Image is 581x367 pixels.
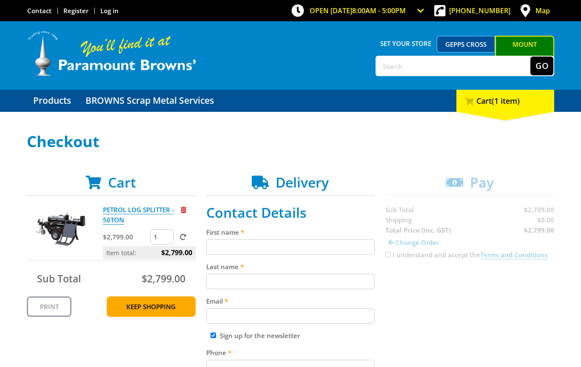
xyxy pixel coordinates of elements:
[492,96,520,106] span: (1 item)
[103,205,174,225] a: PETROL LOG SPLITTER - 50TON
[103,232,148,242] p: $2,799.00
[181,205,186,214] a: Remove from cart
[27,133,554,150] h1: Checkout
[27,6,51,15] a: Go to the Contact page
[206,227,375,237] label: First name
[27,30,197,77] img: Paramount Browns'
[100,6,119,15] a: Log in
[108,173,136,191] span: Cart
[276,173,329,191] span: Delivery
[352,6,406,15] span: 8:00am - 5:00pm
[220,331,300,340] label: Sign up for the newsletter
[107,296,196,317] a: Keep Shopping
[27,296,71,317] a: Print
[310,6,406,15] span: OPEN [DATE]
[103,246,196,259] p: Item total:
[206,308,375,324] input: Please enter your email address.
[376,36,436,51] span: Set your store
[206,262,375,272] label: Last name
[206,205,375,221] h2: Contact Details
[530,57,553,75] button: Go
[206,239,375,255] input: Please enter your first name.
[376,57,530,75] input: Search
[161,246,192,259] span: $2,799.00
[27,90,77,112] a: Go to the Products page
[436,36,496,53] a: Gepps Cross
[35,205,86,256] img: PETROL LOG SPLITTER - 50TON
[456,90,554,112] div: Cart
[495,36,554,68] a: Mount [PERSON_NAME]
[206,274,375,289] input: Please enter your last name.
[79,90,220,112] a: Go to the BROWNS Scrap Metal Services page
[206,296,375,306] label: Email
[63,6,88,15] a: Go to the registration page
[37,272,81,285] span: Sub Total
[142,272,185,285] span: $2,799.00
[206,347,375,358] label: Phone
